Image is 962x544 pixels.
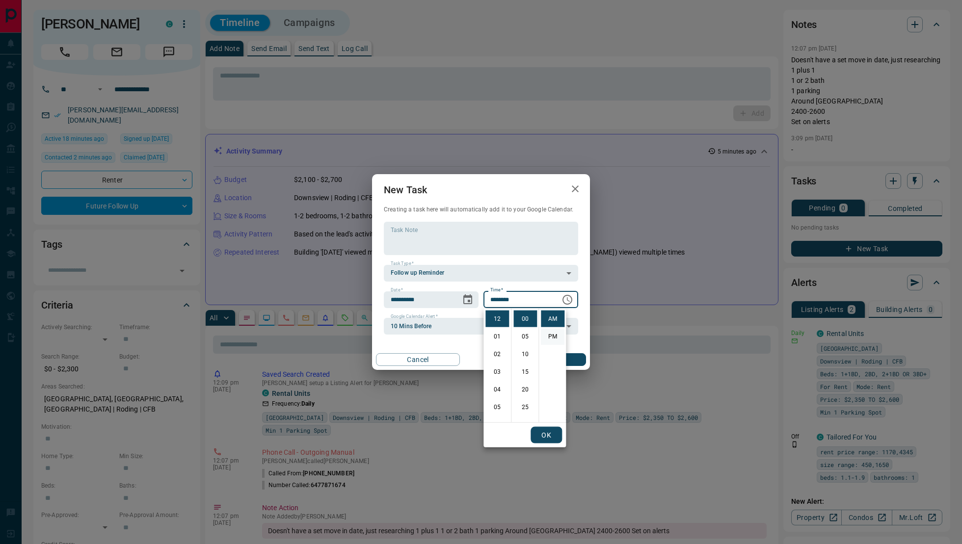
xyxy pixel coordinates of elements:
li: 25 minutes [513,399,537,415]
label: Time [490,287,503,293]
li: 3 hours [485,363,509,380]
li: 12 hours [485,311,509,327]
h2: New Task [372,174,439,206]
ul: Select minutes [511,309,538,422]
ul: Select meridiem [538,309,566,422]
li: 30 minutes [513,416,537,433]
ul: Select hours [483,309,511,422]
button: Choose time, selected time is 12:00 AM [558,290,577,310]
button: OK [531,427,562,443]
li: 10 minutes [513,346,537,363]
li: 1 hours [485,328,509,345]
li: 6 hours [485,416,509,433]
button: Cancel [376,353,460,366]
button: Choose date, selected date is Nov 15, 2025 [458,290,478,310]
li: 0 minutes [513,311,537,327]
li: 4 hours [485,381,509,398]
li: PM [541,328,564,345]
div: Follow up Reminder [384,265,578,282]
li: 2 hours [485,346,509,363]
li: 15 minutes [513,363,537,380]
li: 20 minutes [513,381,537,398]
li: 5 minutes [513,328,537,345]
label: Google Calendar Alert [391,313,438,320]
p: Creating a task here will automatically add it to your Google Calendar. [384,206,578,214]
li: AM [541,311,564,327]
label: Task Type [391,260,414,267]
li: 5 hours [485,399,509,415]
div: 10 Mins Before [384,318,578,335]
label: Date [391,287,403,293]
